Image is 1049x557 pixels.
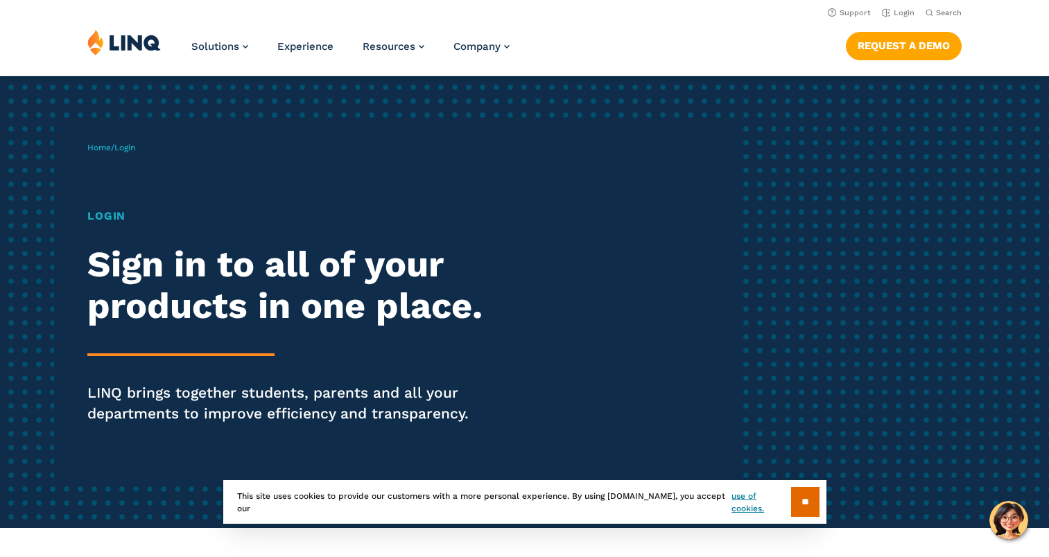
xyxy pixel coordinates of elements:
[87,244,492,327] h2: Sign in to all of your products in one place.
[926,8,962,18] button: Open Search Bar
[453,40,510,53] a: Company
[114,143,135,152] span: Login
[223,480,826,524] div: This site uses cookies to provide our customers with a more personal experience. By using [DOMAIN...
[936,8,962,17] span: Search
[191,40,239,53] span: Solutions
[828,8,871,17] a: Support
[87,143,111,152] a: Home
[846,32,962,60] a: Request a Demo
[87,143,135,152] span: /
[846,29,962,60] nav: Button Navigation
[882,8,914,17] a: Login
[87,208,492,224] h1: Login
[87,29,161,55] img: LINQ | K‑12 Software
[277,40,333,53] a: Experience
[191,40,248,53] a: Solutions
[191,29,510,75] nav: Primary Navigation
[363,40,415,53] span: Resources
[731,490,790,515] a: use of cookies.
[87,382,492,424] p: LINQ brings together students, parents and all your departments to improve efficiency and transpa...
[363,40,424,53] a: Resources
[989,501,1028,540] button: Hello, have a question? Let’s chat.
[453,40,501,53] span: Company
